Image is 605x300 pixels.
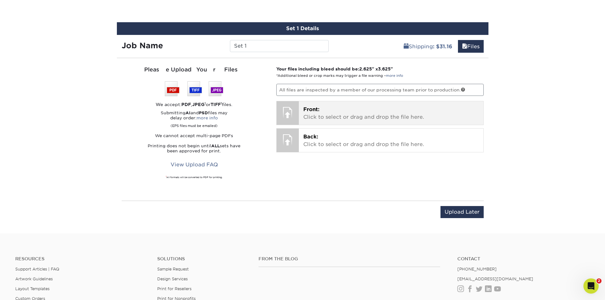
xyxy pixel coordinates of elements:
[165,81,223,96] img: We accept: PSD, TIFF, or JPEG (JPG)
[276,74,403,78] small: *Additional bleed or crop marks may trigger a file warning –
[117,22,488,35] div: Set 1 Details
[462,43,467,50] span: files
[171,121,218,128] small: (EPS files must be emailed)
[386,74,403,78] a: more info
[157,256,249,262] h4: Solutions
[122,101,267,108] div: We accept: , or files.
[122,176,267,179] div: All formats will be converted to PDF for printing.
[583,278,599,294] iframe: Intercom live chat
[211,102,221,107] strong: TIFF
[185,110,191,115] strong: AI
[457,267,497,271] a: [PHONE_NUMBER]
[199,110,208,115] strong: PSD
[157,277,188,281] a: Design Services
[458,40,484,53] a: Files
[378,66,391,71] span: 3.625
[457,277,533,281] a: [EMAIL_ADDRESS][DOMAIN_NAME]
[221,101,222,105] sup: 1
[192,102,205,107] strong: JPEG
[211,143,220,148] strong: ALL
[303,133,479,148] p: Click to select or drag and drop the file here.
[400,40,456,53] a: Shipping: $31.16
[166,159,222,171] a: View Upload FAQ
[457,256,590,262] a: Contact
[166,176,166,177] sup: 1
[157,267,189,271] a: Sample Request
[303,134,318,140] span: Back:
[122,41,163,50] strong: Job Name
[276,84,484,96] p: All files are inspected by a member of our processing team prior to production.
[303,106,319,112] span: Front:
[230,40,329,52] input: Enter a job name
[359,66,372,71] span: 2.625
[122,110,267,128] p: Submitting and files may delay order:
[157,286,192,291] a: Print for Resellers
[197,116,218,120] a: more info
[596,278,602,283] span: 2
[259,256,440,262] h4: From the Blog
[440,206,484,218] input: Upload Later
[205,101,206,105] sup: 1
[404,43,409,50] span: shipping
[122,143,267,154] p: Printing does not begin until sets have been approved for print.
[181,102,191,107] strong: PDF
[15,277,53,281] a: Artwork Guidelines
[15,256,148,262] h4: Resources
[433,43,452,50] b: : $31.16
[122,133,267,138] p: We cannot accept multi-page PDFs
[15,267,59,271] a: Support Articles | FAQ
[303,106,479,121] p: Click to select or drag and drop the file here.
[122,66,267,74] div: Please Upload Your Files
[276,66,393,71] strong: Your files including bleed should be: " x "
